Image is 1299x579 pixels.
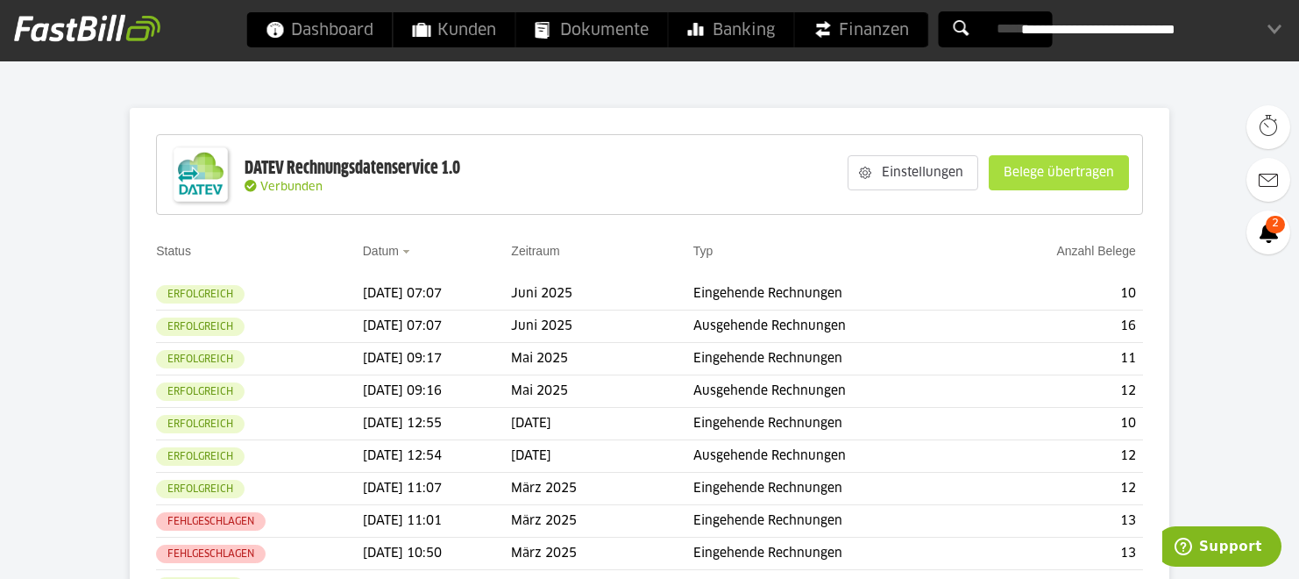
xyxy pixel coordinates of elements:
img: DATEV-Datenservice Logo [166,139,236,210]
td: 13 [981,505,1143,538]
span: Kunden [413,12,496,47]
td: Eingehende Rechnungen [693,278,981,311]
span: Verbunden [260,182,323,193]
td: März 2025 [511,473,692,505]
td: 16 [981,311,1143,343]
td: Juni 2025 [511,278,692,311]
a: Dashboard [247,12,393,47]
td: [DATE] 12:55 [363,408,512,440]
sl-badge: Erfolgreich [156,318,245,336]
sl-badge: Erfolgreich [156,382,245,401]
td: Juni 2025 [511,311,692,343]
td: Mai 2025 [511,375,692,408]
td: Eingehende Rechnungen [693,505,981,538]
span: Dokumente [536,12,649,47]
span: Banking [688,12,775,47]
img: sort_desc.gif [402,250,414,254]
td: [DATE] 09:17 [363,343,512,375]
td: 12 [981,440,1143,473]
sl-badge: Fehlgeschlagen [156,545,266,563]
td: [DATE] [511,408,692,440]
td: Eingehende Rechnungen [693,343,981,375]
td: [DATE] 12:54 [363,440,512,473]
td: [DATE] 09:16 [363,375,512,408]
td: Mai 2025 [511,343,692,375]
td: 12 [981,473,1143,505]
sl-badge: Erfolgreich [156,415,245,433]
a: Typ [693,244,713,258]
td: 10 [981,278,1143,311]
td: Eingehende Rechnungen [693,408,981,440]
td: Eingehende Rechnungen [693,473,981,505]
td: 10 [981,408,1143,440]
td: Eingehende Rechnungen [693,538,981,570]
td: 13 [981,538,1143,570]
a: Banking [669,12,794,47]
div: DATEV Rechnungsdatenservice 1.0 [245,157,460,180]
td: [DATE] 11:01 [363,505,512,538]
img: fastbill_logo_white.png [14,14,160,42]
span: 2 [1266,216,1285,233]
a: Zeitraum [511,244,559,258]
td: Ausgehende Rechnungen [693,311,981,343]
td: Ausgehende Rechnungen [693,375,981,408]
td: [DATE] 10:50 [363,538,512,570]
a: Dokumente [516,12,668,47]
a: Kunden [394,12,515,47]
td: 11 [981,343,1143,375]
a: Finanzen [795,12,928,47]
span: Dashboard [266,12,373,47]
td: [DATE] 11:07 [363,473,512,505]
td: Ausgehende Rechnungen [693,440,981,473]
td: März 2025 [511,538,692,570]
sl-button: Belege übertragen [989,155,1129,190]
span: Finanzen [814,12,909,47]
sl-badge: Erfolgreich [156,285,245,304]
sl-button: Einstellungen [848,155,978,190]
a: Datum [363,244,399,258]
a: Anzahl Belege [1056,244,1135,258]
td: 12 [981,375,1143,408]
a: Status [156,244,191,258]
a: 2 [1246,211,1290,254]
td: [DATE] 07:07 [363,278,512,311]
sl-badge: Erfolgreich [156,350,245,368]
iframe: Öffnet ein Widget, in dem Sie weitere Informationen finden [1162,526,1281,570]
sl-badge: Erfolgreich [156,447,245,466]
sl-badge: Fehlgeschlagen [156,512,266,531]
sl-badge: Erfolgreich [156,480,245,498]
td: März 2025 [511,505,692,538]
td: [DATE] 07:07 [363,311,512,343]
td: [DATE] [511,440,692,473]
